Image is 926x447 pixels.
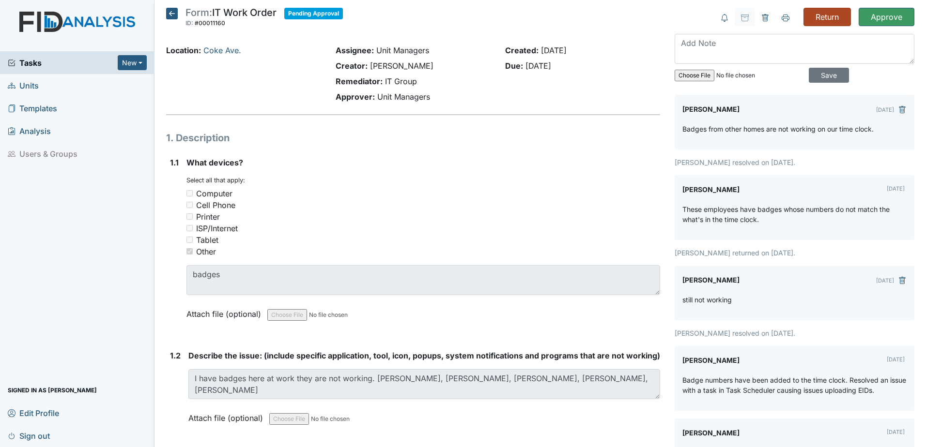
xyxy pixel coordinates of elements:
div: IT Work Order [185,8,277,29]
a: Coke Ave. [203,45,241,55]
div: Printer [196,211,220,223]
input: Tablet [186,237,193,243]
small: [DATE] [876,277,894,284]
strong: Created: [505,45,539,55]
input: Return [803,8,851,26]
span: Unit Managers [377,92,430,102]
span: Describe the issue: (include specific application, tool, icon, popups, system notifications and p... [188,351,660,360]
div: Other [196,246,216,257]
input: Cell Phone [186,202,193,208]
strong: Creator: [336,61,368,71]
p: Badge numbers have been added to the time clock. Resolved an issue with a task in Task Scheduler ... [682,375,907,395]
span: Sign out [8,428,50,443]
span: Pending Approval [284,8,343,19]
div: ISP/Internet [196,223,238,234]
strong: Due: [505,61,523,71]
label: [PERSON_NAME] [682,426,740,440]
input: Computer [186,190,193,196]
div: Computer [196,188,232,199]
label: [PERSON_NAME] [682,103,740,116]
input: Printer [186,213,193,220]
label: [PERSON_NAME] [682,354,740,367]
p: Badges from other homes are not working on our time clock. [682,124,874,134]
span: Analysis [8,123,51,138]
div: Tablet [196,234,218,246]
textarea: I have badges here at work they are not working. [PERSON_NAME], [PERSON_NAME], [PERSON_NAME], [PE... [188,369,660,399]
strong: Location: [166,45,201,55]
input: Other [186,248,193,254]
label: Attach file (optional) [188,407,267,424]
strong: Remediator: [336,76,383,86]
h1: 1. Description [166,131,660,145]
p: These employees have badges whose numbers do not match the what's in the time clock. [682,204,907,224]
input: Save [809,68,849,83]
a: Tasks [8,57,118,69]
strong: Assignee: [336,45,374,55]
span: [DATE] [541,45,567,55]
input: Approve [859,8,914,26]
small: [DATE] [887,356,905,363]
small: [DATE] [887,185,905,192]
span: IT Group [385,76,417,86]
button: New [118,55,147,70]
span: [PERSON_NAME] [370,61,433,71]
span: ID: [185,19,193,27]
p: [PERSON_NAME] resolved on [DATE]. [675,328,914,338]
label: 1.1 [170,157,179,168]
div: Cell Phone [196,199,235,211]
span: Form: [185,7,212,18]
small: Select all that apply: [186,177,245,184]
span: Signed in as [PERSON_NAME] [8,383,97,398]
label: [PERSON_NAME] [682,183,740,196]
label: 1.2 [170,350,181,361]
span: What devices? [186,158,243,167]
strong: Approver: [336,92,375,102]
label: Attach file (optional) [186,303,265,320]
span: #00011160 [195,19,225,27]
span: Templates [8,101,57,116]
p: [PERSON_NAME] resolved on [DATE]. [675,157,914,167]
span: Unit Managers [376,45,429,55]
small: [DATE] [876,106,894,113]
p: still not working [682,295,732,305]
input: ISP/Internet [186,225,193,231]
p: [PERSON_NAME] returned on [DATE]. [675,248,914,258]
small: [DATE] [887,429,905,435]
span: Units [8,78,39,93]
textarea: badges [186,265,660,295]
label: [PERSON_NAME] [682,273,740,287]
span: Edit Profile [8,405,59,420]
span: [DATE] [525,61,551,71]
